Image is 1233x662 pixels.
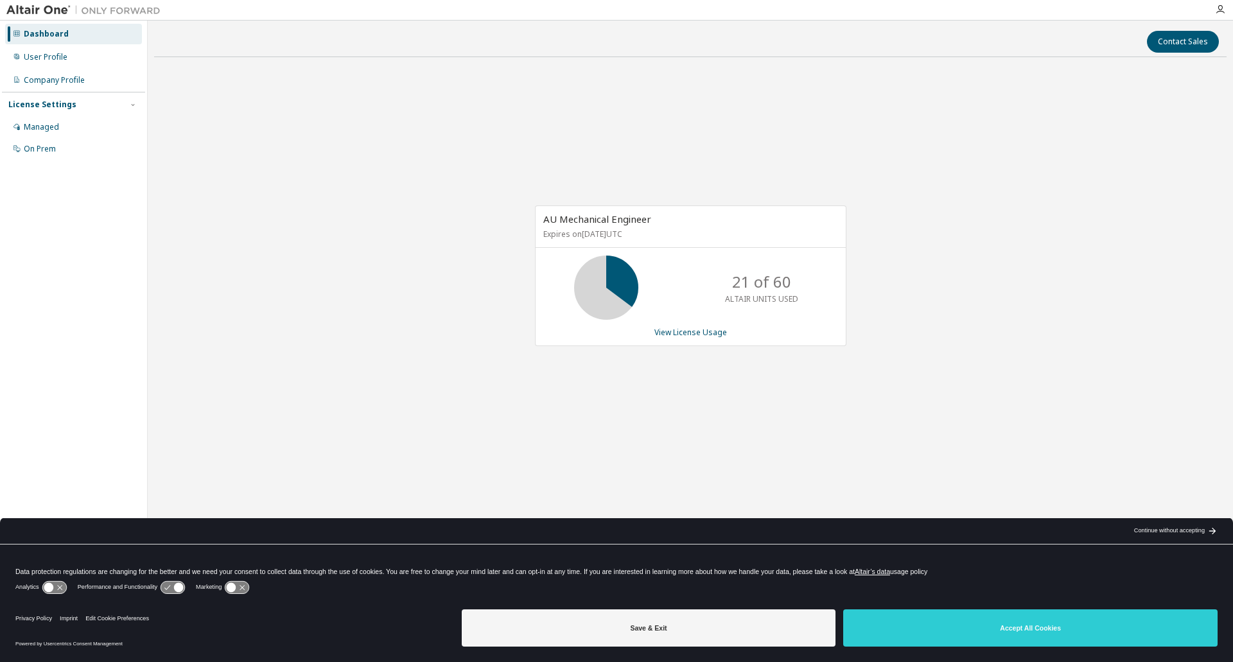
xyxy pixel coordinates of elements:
button: Contact Sales [1147,31,1219,53]
p: 21 of 60 [732,271,791,293]
div: License Settings [8,100,76,110]
a: View License Usage [654,327,727,338]
div: Dashboard [24,29,69,39]
p: Expires on [DATE] UTC [543,229,835,240]
div: On Prem [24,144,56,154]
div: User Profile [24,52,67,62]
span: AU Mechanical Engineer [543,213,651,225]
div: Managed [24,122,59,132]
img: Altair One [6,4,167,17]
div: Company Profile [24,75,85,85]
p: ALTAIR UNITS USED [725,293,798,304]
